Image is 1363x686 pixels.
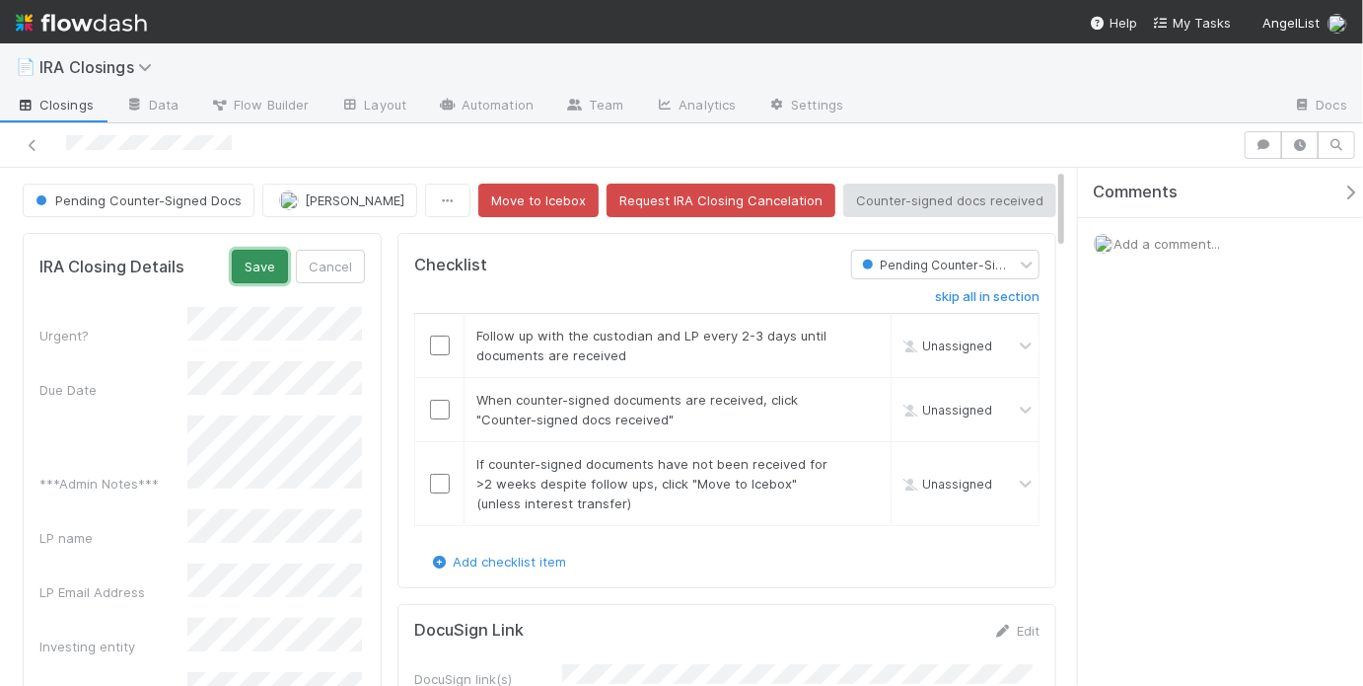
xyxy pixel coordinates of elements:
[935,289,1040,305] h6: skip all in section
[23,184,254,217] button: Pending Counter-Signed Docs
[429,554,566,570] a: Add checklist item
[414,256,487,275] h5: Checklist
[1153,15,1231,31] span: My Tasks
[39,258,184,277] h5: IRA Closing Details
[210,95,309,114] span: Flow Builder
[1093,183,1178,202] span: Comments
[1277,91,1363,122] a: Docs
[476,392,798,427] span: When counter-signed documents are received, click "Counter-signed docs received"
[39,57,162,77] span: IRA Closings
[39,528,187,548] div: LP name
[639,91,752,122] a: Analytics
[549,91,639,122] a: Team
[993,623,1040,639] a: Edit
[898,339,992,353] span: Unassigned
[109,91,194,122] a: Data
[858,258,1060,272] span: Pending Counter-Signed Docs
[194,91,324,122] a: Flow Builder
[607,184,835,217] button: Request IRA Closing Cancelation
[39,637,187,656] div: Investing entity
[1262,15,1320,31] span: AngelList
[898,477,992,492] span: Unassigned
[296,250,365,283] button: Cancel
[16,58,36,75] span: 📄
[422,91,549,122] a: Automation
[752,91,859,122] a: Settings
[39,582,187,602] div: LP Email Address
[39,380,187,400] div: Due Date
[1090,13,1137,33] div: Help
[324,91,422,122] a: Layout
[1113,236,1220,252] span: Add a comment...
[476,328,826,363] span: Follow up with the custodian and LP every 2-3 days until documents are received
[39,326,187,345] div: Urgent?
[279,191,299,210] img: avatar_768cd48b-9260-4103-b3ef-328172ae0546.png
[1094,234,1113,254] img: avatar_768cd48b-9260-4103-b3ef-328172ae0546.png
[1327,14,1347,34] img: avatar_768cd48b-9260-4103-b3ef-328172ae0546.png
[935,289,1040,313] a: skip all in section
[305,192,404,208] span: [PERSON_NAME]
[262,184,417,217] button: [PERSON_NAME]
[898,403,992,418] span: Unassigned
[32,192,242,208] span: Pending Counter-Signed Docs
[843,184,1056,217] button: Counter-signed docs received
[16,95,94,114] span: Closings
[476,456,827,511] span: If counter-signed documents have not been received for >2 weeks despite follow ups, click "Move t...
[1153,13,1231,33] a: My Tasks
[478,184,599,217] button: Move to Icebox
[16,6,147,39] img: logo-inverted-e16ddd16eac7371096b0.svg
[414,621,524,641] h5: DocuSign Link
[232,250,288,283] button: Save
